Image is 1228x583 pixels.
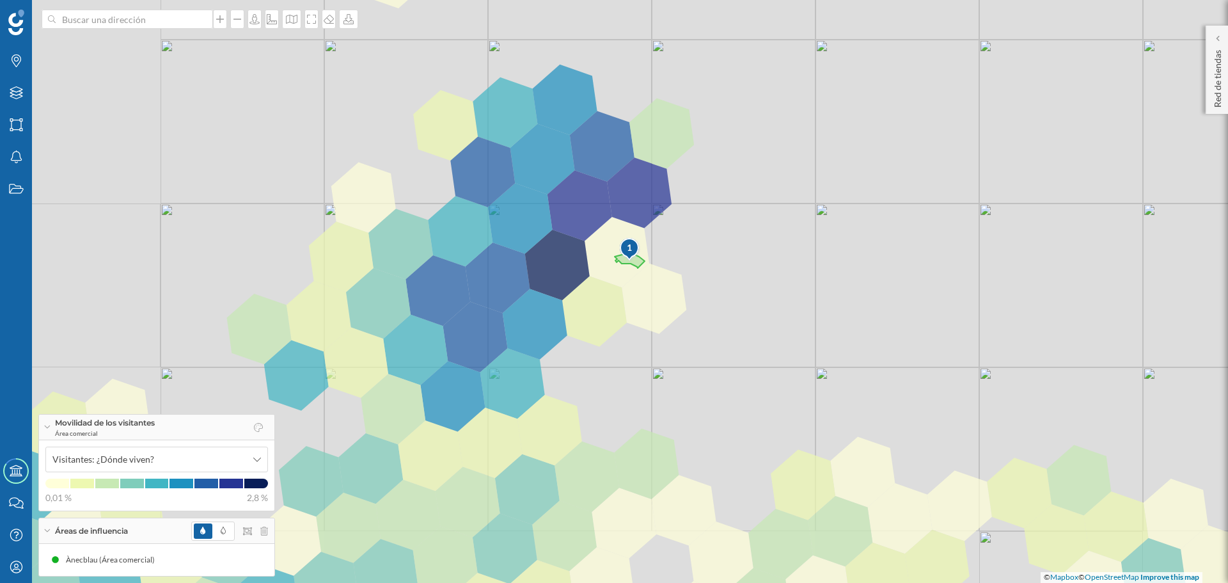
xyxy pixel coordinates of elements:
span: Áreas de influencia [55,525,128,537]
p: Red de tiendas [1211,45,1224,108]
div: Ànecblau (Área comercial) [66,554,161,566]
span: Área comercial [55,429,155,438]
a: OpenStreetMap [1085,572,1139,582]
div: 1 [619,241,640,254]
span: Visitantes: ¿Dónde viven? [52,453,154,466]
span: 2,8 % [247,491,268,504]
span: Soporte [26,9,71,20]
img: Geoblink Logo [8,10,24,35]
a: Improve this map [1140,572,1199,582]
div: © © [1041,572,1202,583]
img: pois-map-marker.svg [619,237,641,262]
span: Movilidad de los visitantes [55,417,155,429]
div: 1 [619,237,638,260]
span: 0,01 % [45,491,72,504]
a: Mapbox [1050,572,1078,582]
